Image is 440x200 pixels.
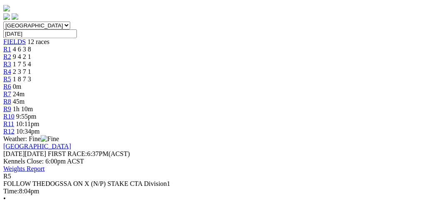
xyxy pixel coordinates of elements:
a: R8 [3,98,11,105]
span: 45m [13,98,25,105]
img: logo-grsa-white.png [3,5,10,12]
a: R11 [3,120,14,127]
a: R1 [3,46,11,53]
span: 2 3 7 1 [13,68,31,75]
span: 6:37PM(ACST) [48,150,130,157]
img: Fine [41,135,59,143]
div: FOLLOW THEDOGSSA ON X (N/P) STAKE CTA Division1 [3,180,430,188]
a: R2 [3,53,11,60]
span: R5 [3,173,11,180]
span: 1h 10m [13,105,33,112]
span: FIRST RACE: [48,150,87,157]
span: 24m [13,90,25,98]
input: Select date [3,29,77,38]
span: 9 4 2 1 [13,53,31,60]
a: FIELDS [3,38,26,45]
a: R6 [3,83,11,90]
span: 12 races [27,38,49,45]
span: Time: [3,188,19,195]
a: R9 [3,105,11,112]
a: [GEOGRAPHIC_DATA] [3,143,71,150]
img: facebook.svg [3,13,10,20]
img: twitter.svg [12,13,18,20]
a: Weights Report [3,165,45,172]
a: R3 [3,61,11,68]
span: [DATE] [3,150,46,157]
a: R10 [3,113,15,120]
span: 10:11pm [16,120,39,127]
div: 8:04pm [3,188,430,195]
span: Weather: Fine [3,135,59,142]
span: 4 6 3 8 [13,46,31,53]
a: R5 [3,76,11,83]
span: 1 7 5 4 [13,61,31,68]
div: Kennels Close: 6:00pm ACST [3,158,430,165]
span: 1 8 7 3 [13,76,31,83]
span: [DATE] [3,150,25,157]
a: R7 [3,90,11,98]
span: 10:34pm [16,128,40,135]
span: 0m [13,83,21,90]
span: 9:55pm [16,113,37,120]
a: R4 [3,68,11,75]
a: R12 [3,128,15,135]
